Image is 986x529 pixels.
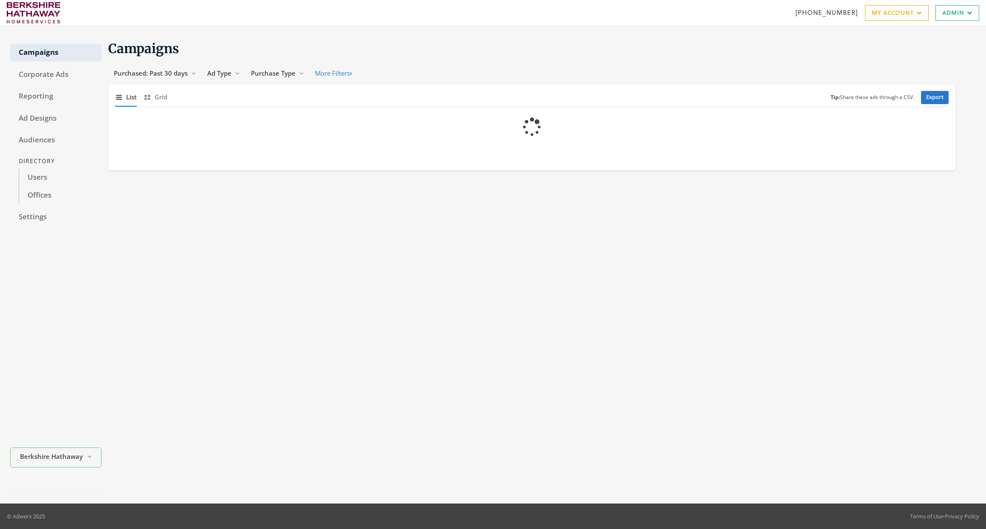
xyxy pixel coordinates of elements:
span: Berkshire Hathaway HomeServices [20,452,84,461]
a: My Account [865,5,929,21]
a: Ad Designs [10,110,101,127]
a: Admin [935,5,979,21]
span: Purchased: Past 30 days [114,69,188,77]
button: More Filters [310,65,358,81]
button: List [115,88,137,106]
button: Purchase Type [245,65,310,81]
button: Grid [144,88,167,106]
small: Share these ads through a CSV. [831,93,914,102]
span: List [126,92,137,102]
button: Purchased: Past 30 days [108,65,202,81]
button: Ad Type [202,65,245,81]
a: Audiences [10,131,101,149]
a: Users [19,169,101,187]
a: [PHONE_NUMBER] [795,8,858,17]
a: Terms of Use [910,512,943,520]
b: Tip: [831,93,840,101]
a: Campaigns [10,44,101,62]
div: Directory [10,153,101,169]
span: Grid [155,92,167,102]
a: Privacy Policy [945,512,979,520]
a: Settings [10,208,101,226]
a: Export [921,91,949,104]
a: Reporting [10,88,101,105]
div: • [910,512,979,521]
button: Berkshire Hathaway HomeServices [10,447,101,467]
span: Ad Type [207,69,231,77]
p: © Adwerx 2025 [7,512,45,521]
a: Offices [19,187,101,204]
span: Campaigns [108,40,179,57]
img: Adwerx [7,2,60,23]
a: Corporate Ads [10,66,101,84]
span: Purchase Type [251,69,296,77]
